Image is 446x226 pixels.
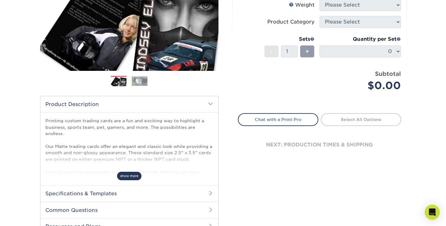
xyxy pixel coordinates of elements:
iframe: Google Customer Reviews [2,207,53,224]
img: Trading Cards 02 [132,76,147,86]
div: Quantity per Set [320,35,401,43]
div: Weight [289,1,315,9]
span: + [305,47,309,56]
p: Printing custom trading cards are a fun and exciting way to highlight a business, sports team, pe... [45,118,213,201]
img: Trading Cards 01 [111,76,126,87]
h2: Common Questions [40,202,218,218]
a: Chat with a Print Pro [238,113,318,126]
h2: Specifications & Templates [40,185,218,202]
span: - [270,47,273,56]
span: show more [117,172,141,180]
div: next: production times & shipping [238,126,401,164]
div: $0.00 [324,78,401,93]
a: Select All Options [321,113,401,126]
h2: Product Description [40,96,218,112]
strong: Subtotal [375,70,401,77]
div: Product Category [267,18,315,26]
div: Sets [264,35,315,43]
div: Open Intercom Messenger [425,205,440,220]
